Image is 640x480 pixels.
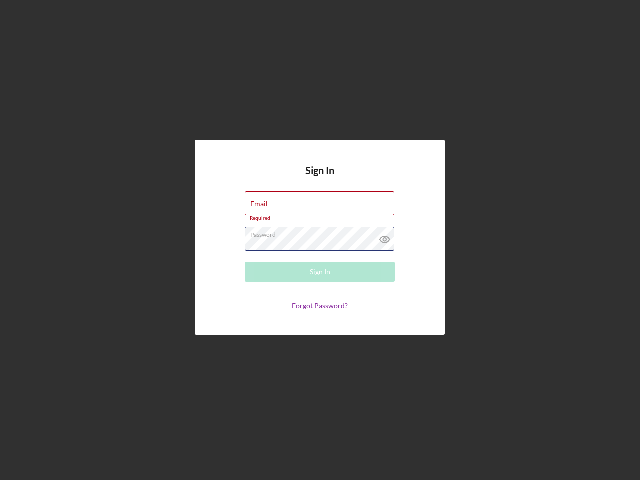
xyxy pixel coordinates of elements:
div: Sign In [310,262,330,282]
label: Email [250,200,268,208]
label: Password [250,227,394,238]
h4: Sign In [305,165,334,191]
div: Required [245,215,395,221]
a: Forgot Password? [292,301,348,310]
button: Sign In [245,262,395,282]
